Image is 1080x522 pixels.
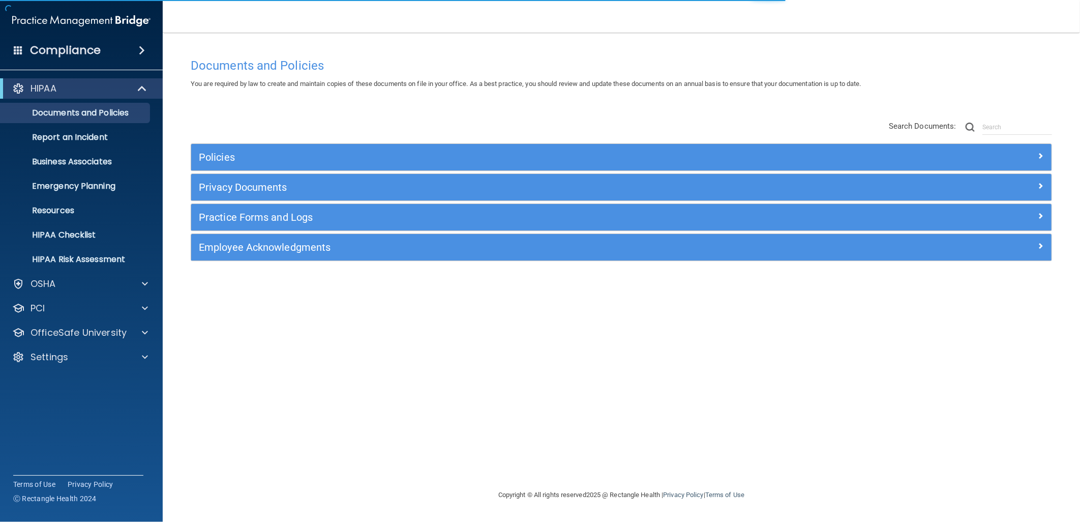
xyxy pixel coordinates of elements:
[30,43,101,57] h4: Compliance
[7,206,145,216] p: Resources
[199,212,829,223] h5: Practice Forms and Logs
[7,181,145,191] p: Emergency Planning
[436,479,807,511] div: Copyright © All rights reserved 2025 @ Rectangle Health | |
[982,120,1052,135] input: Search
[705,491,744,499] a: Terms of Use
[7,132,145,142] p: Report an Incident
[199,209,1044,225] a: Practice Forms and Logs
[31,327,127,339] p: OfficeSafe University
[12,302,148,314] a: PCI
[31,302,45,314] p: PCI
[31,278,56,290] p: OSHA
[199,152,829,163] h5: Policies
[199,182,829,193] h5: Privacy Documents
[12,11,151,31] img: PMB logo
[199,149,1044,165] a: Policies
[199,239,1044,255] a: Employee Acknowledgments
[7,254,145,265] p: HIPAA Risk Assessment
[31,351,68,363] p: Settings
[663,491,703,499] a: Privacy Policy
[199,179,1044,195] a: Privacy Documents
[191,59,1052,72] h4: Documents and Policies
[12,278,148,290] a: OSHA
[13,479,55,489] a: Terms of Use
[12,351,148,363] a: Settings
[12,82,147,95] a: HIPAA
[68,479,113,489] a: Privacy Policy
[191,80,861,88] span: You are required by law to create and maintain copies of these documents on file in your office. ...
[889,122,956,131] span: Search Documents:
[7,230,145,240] p: HIPAA Checklist
[31,82,56,95] p: HIPAA
[7,108,145,118] p: Documents and Policies
[966,123,975,132] img: ic-search.3b580494.png
[199,242,829,253] h5: Employee Acknowledgments
[13,494,97,504] span: Ⓒ Rectangle Health 2024
[12,327,148,339] a: OfficeSafe University
[7,157,145,167] p: Business Associates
